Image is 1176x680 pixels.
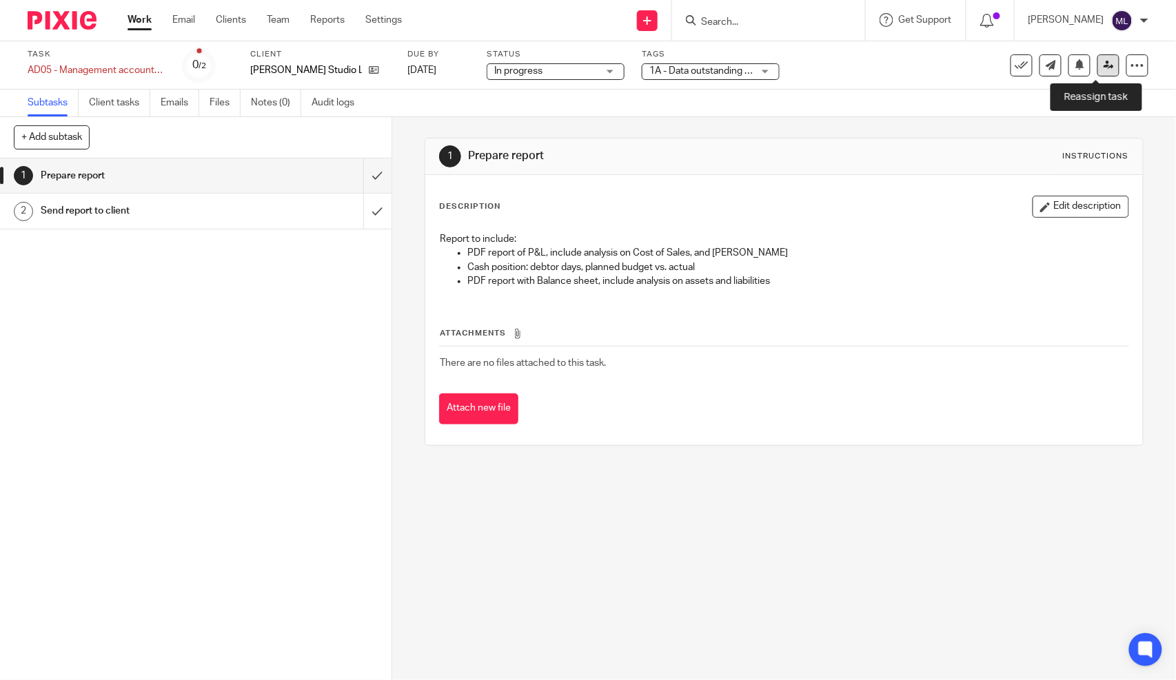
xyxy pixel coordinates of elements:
[1063,151,1129,162] div: Instructions
[199,62,206,70] small: /2
[439,393,518,424] button: Attach new file
[267,13,290,27] a: Team
[28,49,165,60] label: Task
[440,232,1128,246] p: Report to include:
[899,15,952,25] span: Get Support
[467,260,1128,274] p: Cash position: debtor days, planned budget vs. actual
[41,165,247,186] h1: Prepare report
[407,65,436,75] span: [DATE]
[649,66,758,76] span: 1A - Data outstanding + 2
[310,13,345,27] a: Reports
[469,149,813,163] h1: Prepare report
[28,11,97,30] img: Pixie
[251,90,301,116] a: Notes (0)
[192,57,206,73] div: 0
[642,49,780,60] label: Tags
[14,125,90,149] button: + Add subtask
[161,90,199,116] a: Emails
[14,202,33,221] div: 2
[41,200,247,221] h1: Send report to client
[700,17,824,29] input: Search
[128,13,152,27] a: Work
[407,49,469,60] label: Due by
[1111,10,1133,32] img: svg%3E
[216,13,246,27] a: Clients
[440,358,606,368] span: There are no files attached to this task.
[250,63,362,77] p: [PERSON_NAME] Studio Ltd
[172,13,195,27] a: Email
[494,66,543,76] span: In progress
[1028,13,1104,27] p: [PERSON_NAME]
[28,90,79,116] a: Subtasks
[439,145,461,167] div: 1
[210,90,241,116] a: Files
[440,329,506,337] span: Attachments
[487,49,625,60] label: Status
[14,166,33,185] div: 1
[1033,196,1129,218] button: Edit description
[365,13,402,27] a: Settings
[28,63,165,77] div: AD05 - Management accounts (monthly) - August 31, 2025
[439,201,500,212] p: Description
[467,274,1128,288] p: PDF report with Balance sheet, include analysis on assets and liabilities
[312,90,365,116] a: Audit logs
[28,63,165,77] div: AD05 - Management accounts (monthly) - [DATE]
[250,49,390,60] label: Client
[467,246,1128,260] p: PDF report of P&L, include analysis on Cost of Sales, and [PERSON_NAME]
[89,90,150,116] a: Client tasks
